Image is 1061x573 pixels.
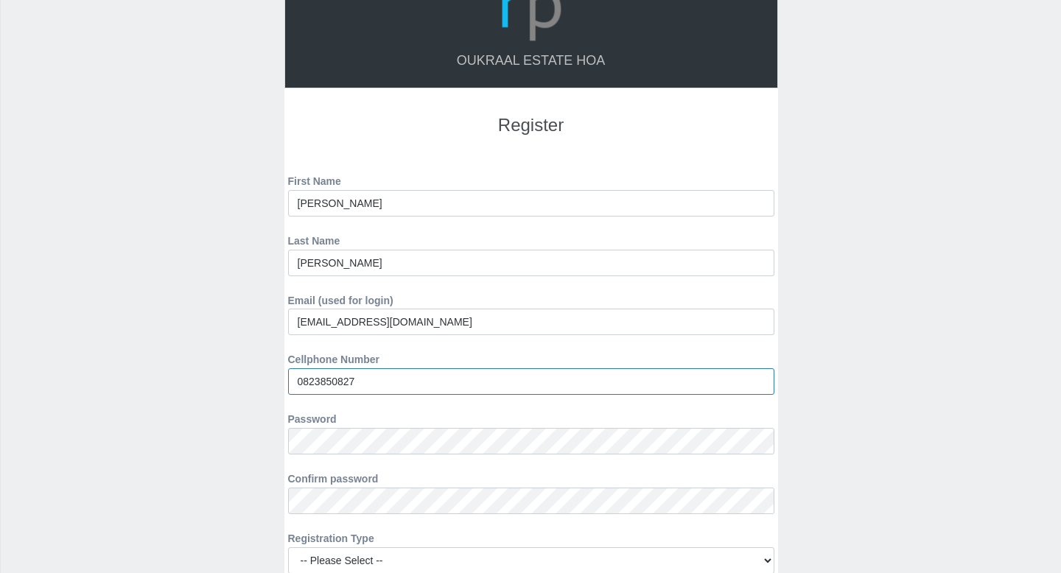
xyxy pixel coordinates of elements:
[288,190,774,217] input: Enter your First Name
[288,368,774,395] input: Enter your Cellphone Number
[288,168,341,190] label: First Name
[288,228,340,250] label: Last Name
[288,309,774,335] input: Enter your Email
[299,116,763,135] h3: Register
[288,287,393,309] label: Email (used for login)
[300,54,763,68] h4: Oukraal Estate HOA
[288,465,379,488] label: Confirm password
[288,525,374,547] label: Registration Type
[288,346,379,368] label: Cellphone Number
[288,406,337,428] label: Password
[288,250,774,276] input: Enter your Last Name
